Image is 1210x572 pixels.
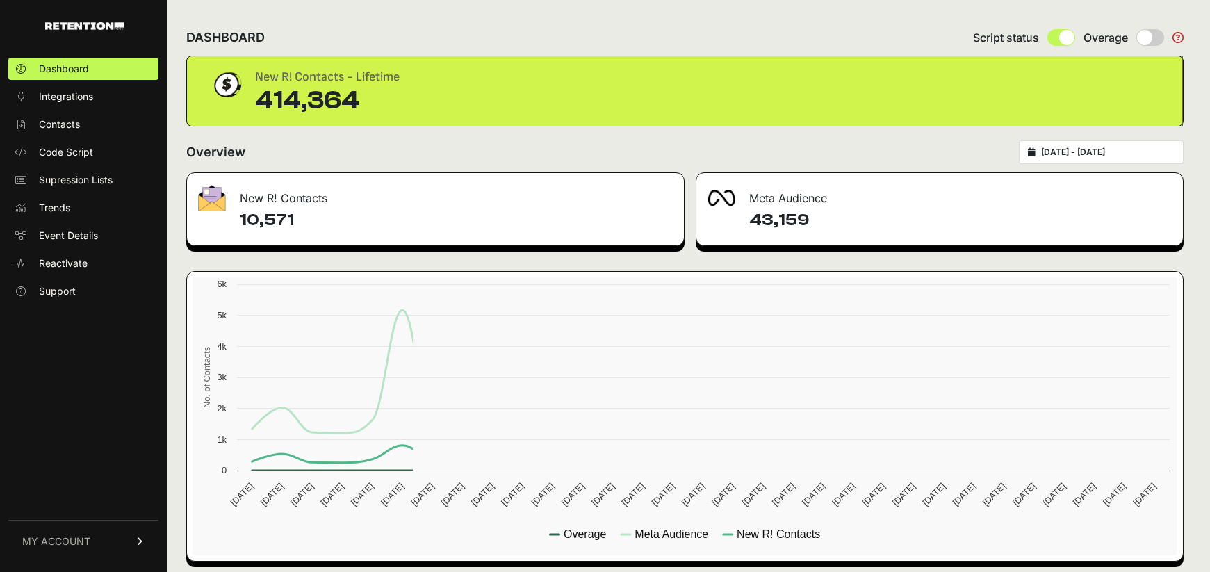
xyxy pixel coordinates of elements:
text: [DATE] [1071,481,1098,508]
text: 5k [217,310,227,320]
span: Contacts [39,117,80,131]
div: New R! Contacts [187,173,684,215]
text: [DATE] [288,481,316,508]
text: [DATE] [469,481,496,508]
text: [DATE] [890,481,917,508]
text: 4k [217,341,227,352]
text: [DATE] [920,481,947,508]
text: [DATE] [529,481,556,508]
text: [DATE] [950,481,977,508]
div: 414,364 [255,87,400,115]
img: fa-envelope-19ae18322b30453b285274b1b8af3d052b27d846a4fbe8435d1a52b978f639a2.png [198,185,226,211]
span: Support [39,284,76,298]
h4: 43,159 [749,209,1172,231]
a: Trends [8,197,158,219]
text: 6k [217,279,227,289]
text: [DATE] [589,481,616,508]
a: Reactivate [8,252,158,275]
img: Retention.com [45,22,124,30]
text: 2k [217,403,227,414]
span: MY ACCOUNT [22,534,90,548]
text: [DATE] [770,481,797,508]
h4: 10,571 [240,209,673,231]
text: [DATE] [259,481,286,508]
text: 1k [217,434,227,445]
text: [DATE] [499,481,526,508]
a: Event Details [8,224,158,247]
span: Code Script [39,145,93,159]
img: dollar-coin-05c43ed7efb7bc0c12610022525b4bbbb207c7efeef5aecc26f025e68dcafac9.png [209,67,244,102]
h2: Overview [186,142,245,162]
span: Supression Lists [39,173,113,187]
text: [DATE] [1131,481,1158,508]
a: Dashboard [8,58,158,80]
text: Overage [564,528,606,540]
text: [DATE] [409,481,436,508]
text: [DATE] [800,481,827,508]
text: [DATE] [559,481,587,508]
text: New R! Contacts [737,528,820,540]
span: Reactivate [39,256,88,270]
text: [DATE] [739,481,767,508]
a: Support [8,280,158,302]
span: Dashboard [39,62,89,76]
text: [DATE] [1040,481,1068,508]
text: 3k [217,372,227,382]
a: MY ACCOUNT [8,520,158,562]
span: Trends [39,201,70,215]
img: fa-meta-2f981b61bb99beabf952f7030308934f19ce035c18b003e963880cc3fabeebb7.png [708,190,735,206]
text: [DATE] [619,481,646,508]
div: Meta Audience [696,173,1184,215]
text: [DATE] [710,481,737,508]
text: [DATE] [1011,481,1038,508]
span: Overage [1084,29,1128,46]
span: Event Details [39,229,98,243]
a: Integrations [8,85,158,108]
text: [DATE] [860,481,888,508]
text: [DATE] [680,481,707,508]
span: Integrations [39,90,93,104]
text: [DATE] [379,481,406,508]
div: New R! Contacts - Lifetime [255,67,400,87]
text: [DATE] [228,481,255,508]
text: [DATE] [349,481,376,508]
text: [DATE] [830,481,857,508]
h2: DASHBOARD [186,28,265,47]
text: [DATE] [1101,481,1128,508]
a: Supression Lists [8,169,158,191]
a: Contacts [8,113,158,136]
a: Code Script [8,141,158,163]
text: Meta Audience [635,528,708,540]
span: Script status [973,29,1039,46]
text: [DATE] [650,481,677,508]
text: No. of Contacts [202,347,212,408]
text: [DATE] [981,481,1008,508]
text: [DATE] [439,481,466,508]
text: [DATE] [318,481,345,508]
text: 0 [222,465,227,475]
